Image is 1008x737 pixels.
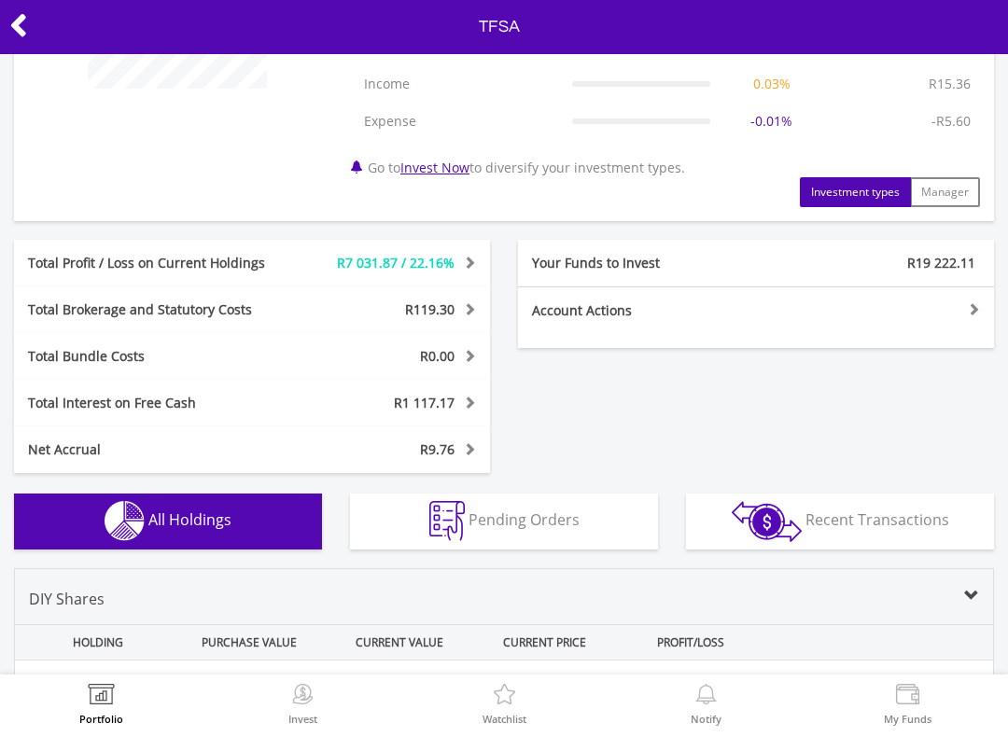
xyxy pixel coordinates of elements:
[14,494,322,549] button: All Holdings
[288,714,317,724] label: Invest
[720,103,824,140] td: -0.01%
[405,300,455,318] span: R119.30
[16,625,173,660] div: HOLDING
[288,684,317,710] img: Invest Now
[14,394,292,412] div: Total Interest on Free Cash
[483,684,526,724] a: Watchlist
[691,714,721,724] label: Notify
[355,103,563,140] td: Expense
[79,714,123,724] label: Portfolio
[910,177,980,207] button: Manager
[732,501,802,542] img: transactions-zar-wht.png
[326,625,472,660] div: CURRENT VALUE
[350,494,658,549] button: Pending Orders
[518,301,756,320] div: Account Actions
[29,589,105,609] span: DIY Shares
[420,347,455,365] span: R0.00
[14,254,292,272] div: Total Profit / Loss on Current Holdings
[720,65,824,103] td: 0.03%
[14,347,292,366] div: Total Bundle Costs
[884,714,931,724] label: My Funds
[175,625,322,660] div: PURCHASE VALUE
[907,254,975,271] span: R19 222.11
[394,394,455,411] span: R1 117.17
[691,684,721,724] a: Notify
[617,625,763,660] div: PROFIT/LOSS
[288,684,317,724] a: Invest
[805,509,949,530] span: Recent Transactions
[14,300,292,319] div: Total Brokerage and Statutory Costs
[429,501,465,541] img: pending_instructions-wht.png
[469,509,580,530] span: Pending Orders
[79,684,123,724] a: Portfolio
[686,494,994,549] button: Recent Transactions
[490,684,519,710] img: Watchlist
[919,65,980,103] td: R15.36
[148,509,231,530] span: All Holdings
[884,684,931,724] a: My Funds
[518,254,756,272] div: Your Funds to Invest
[477,625,614,660] div: CURRENT PRICE
[483,714,526,724] label: Watchlist
[800,177,911,207] button: Investment types
[893,684,922,710] img: View Funds
[692,684,721,710] img: View Notifications
[420,440,455,458] span: R9.76
[355,65,563,103] td: Income
[337,254,455,271] span: R7 031.87 / 22.16%
[105,501,145,541] img: holdings-wht.png
[922,103,980,140] td: -R5.60
[87,684,116,710] img: View Portfolio
[14,440,292,459] div: Net Accrual
[400,159,469,176] a: Invest Now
